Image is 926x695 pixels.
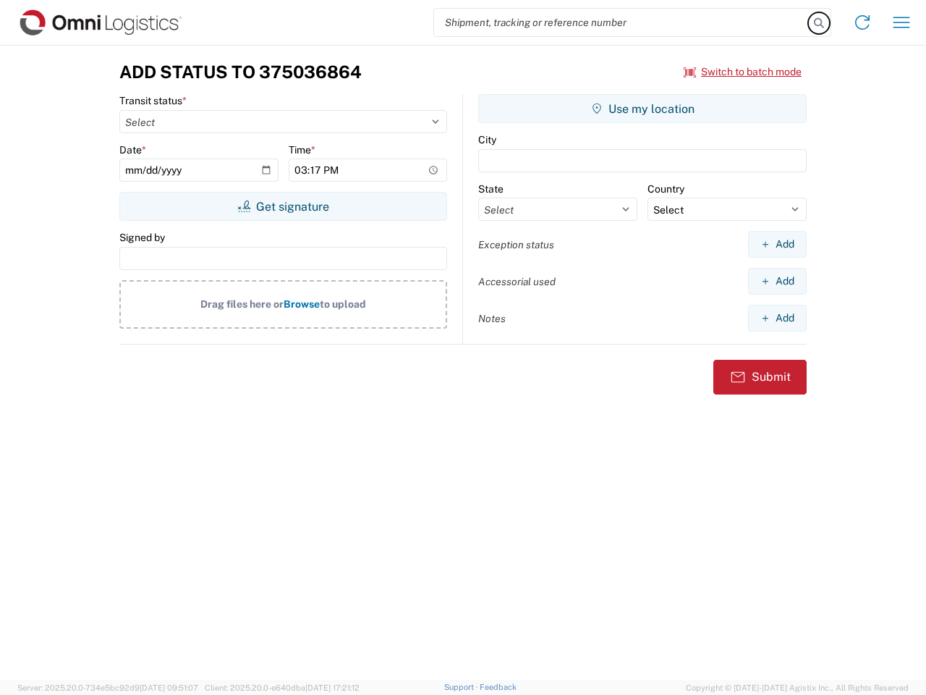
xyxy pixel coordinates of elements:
[478,275,556,288] label: Accessorial used
[289,143,315,156] label: Time
[305,683,360,692] span: [DATE] 17:21:12
[17,683,198,692] span: Server: 2025.20.0-734e5bc92d9
[119,192,447,221] button: Get signature
[119,143,146,156] label: Date
[478,133,496,146] label: City
[200,298,284,310] span: Drag files here or
[434,9,809,36] input: Shipment, tracking or reference number
[140,683,198,692] span: [DATE] 09:51:07
[713,360,807,395] button: Submit
[684,60,802,84] button: Switch to batch mode
[119,94,187,107] label: Transit status
[478,94,807,123] button: Use my location
[748,268,807,295] button: Add
[748,305,807,332] button: Add
[478,312,506,325] label: Notes
[647,182,684,195] label: Country
[748,231,807,258] button: Add
[320,298,366,310] span: to upload
[284,298,320,310] span: Browse
[686,681,909,694] span: Copyright © [DATE]-[DATE] Agistix Inc., All Rights Reserved
[444,683,480,691] a: Support
[205,683,360,692] span: Client: 2025.20.0-e640dba
[478,182,504,195] label: State
[478,238,554,251] label: Exception status
[480,683,517,691] a: Feedback
[119,62,362,83] h3: Add Status to 375036864
[119,231,165,244] label: Signed by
